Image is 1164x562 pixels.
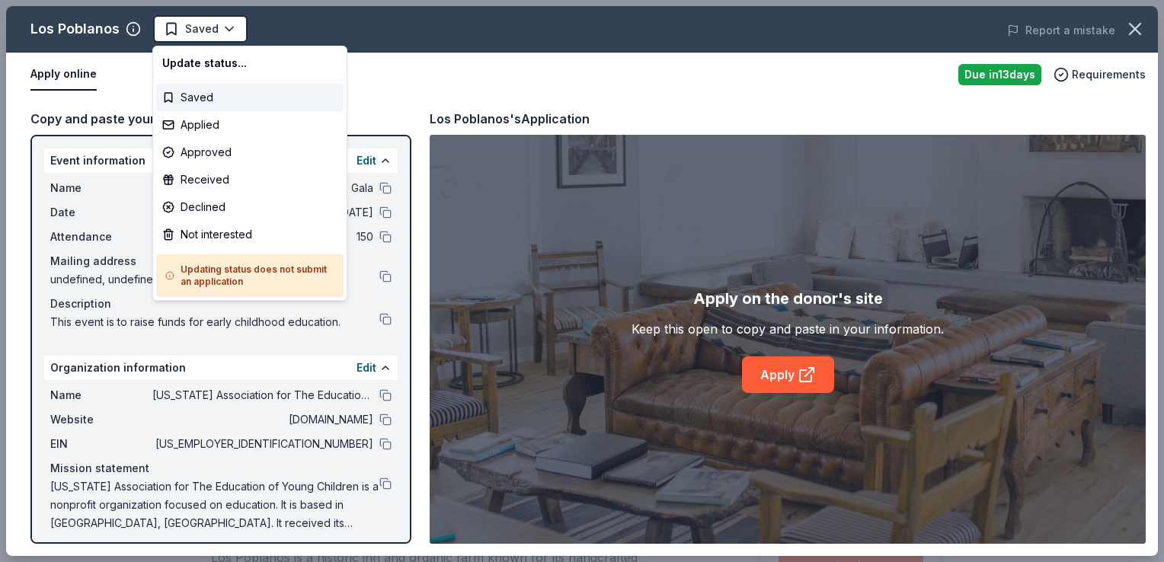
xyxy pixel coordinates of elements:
div: Applied [156,111,344,139]
div: Approved [156,139,344,166]
div: Received [156,166,344,193]
div: Update status... [156,49,344,77]
span: 2025 4th Annual NMAEYC Snowball Gala [296,18,418,37]
h5: Updating status does not submit an application [165,263,334,288]
div: Saved [156,84,344,111]
div: Declined [156,193,344,221]
div: Not interested [156,221,344,248]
